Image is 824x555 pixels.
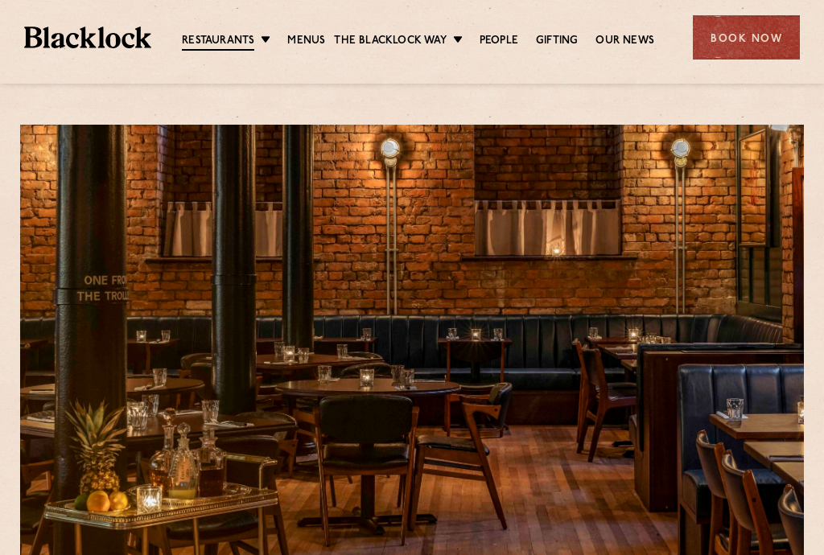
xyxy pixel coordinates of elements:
a: Gifting [536,33,578,49]
a: Restaurants [182,33,254,51]
a: People [480,33,518,49]
a: Our News [595,33,654,49]
img: BL_Textured_Logo-footer-cropped.svg [24,27,151,48]
div: Book Now [693,15,800,60]
a: Menus [287,33,325,49]
a: The Blacklock Way [334,33,446,49]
